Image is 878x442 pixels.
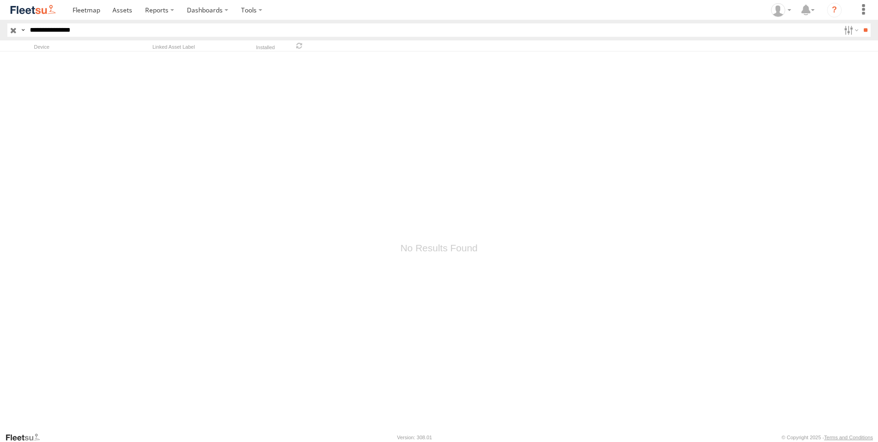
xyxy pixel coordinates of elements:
div: © Copyright 2025 - [782,435,873,440]
div: Device [34,44,149,50]
label: Search Filter Options [840,23,860,37]
div: Linked Asset Label [152,44,244,50]
span: Refresh [294,41,305,50]
img: fleetsu-logo-horizontal.svg [9,4,57,16]
div: Ghasan Arshad [768,3,794,17]
i: ? [827,3,842,17]
a: Terms and Conditions [824,435,873,440]
div: Installed [248,45,283,50]
label: Search Query [19,23,27,37]
a: Visit our Website [5,433,47,442]
div: Version: 308.01 [397,435,432,440]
